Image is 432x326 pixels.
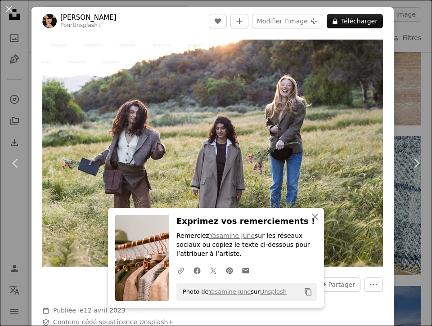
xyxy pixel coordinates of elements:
a: [PERSON_NAME] [60,13,117,22]
button: J’aime [209,14,227,28]
a: Yasamine June [208,288,251,295]
button: Partager cette image [313,277,360,292]
a: Partager par mail [238,261,254,279]
a: Partagez-leTwitter [205,261,221,279]
span: Partager [328,278,355,291]
a: Unsplash+ [72,22,102,28]
button: Télécharger [327,14,383,28]
button: Modifier l’image [252,14,323,28]
button: Plus d’actions [364,277,383,292]
a: Suivant [400,120,432,206]
span: Publiée le [53,307,126,314]
a: Partagez-leFacebook [189,261,205,279]
img: a group of people standing in a field of tall grass [42,40,383,267]
div: Pour [60,22,117,29]
img: Accéder au profil de Meg Aghamyan [42,14,57,28]
a: Yasamine June [209,232,255,239]
button: Copier dans le presse-papier [301,284,316,299]
p: Remerciez sur les réseaux sociaux ou copiez le texte ci-dessous pour l’attribuer à l’artiste. [176,232,317,259]
h3: Exprimez vos remerciements ! [176,215,317,228]
a: Licence Unsplash+ [113,318,173,326]
a: Partagez-lePinterest [221,261,238,279]
span: Photo de sur [178,285,287,299]
a: Unsplash [260,288,287,295]
button: Ajouter à la collection [230,14,248,28]
button: Zoom sur cette image [42,40,383,267]
time: 12 avril 2023 à 18:51:26 UTC+2 [84,307,126,314]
